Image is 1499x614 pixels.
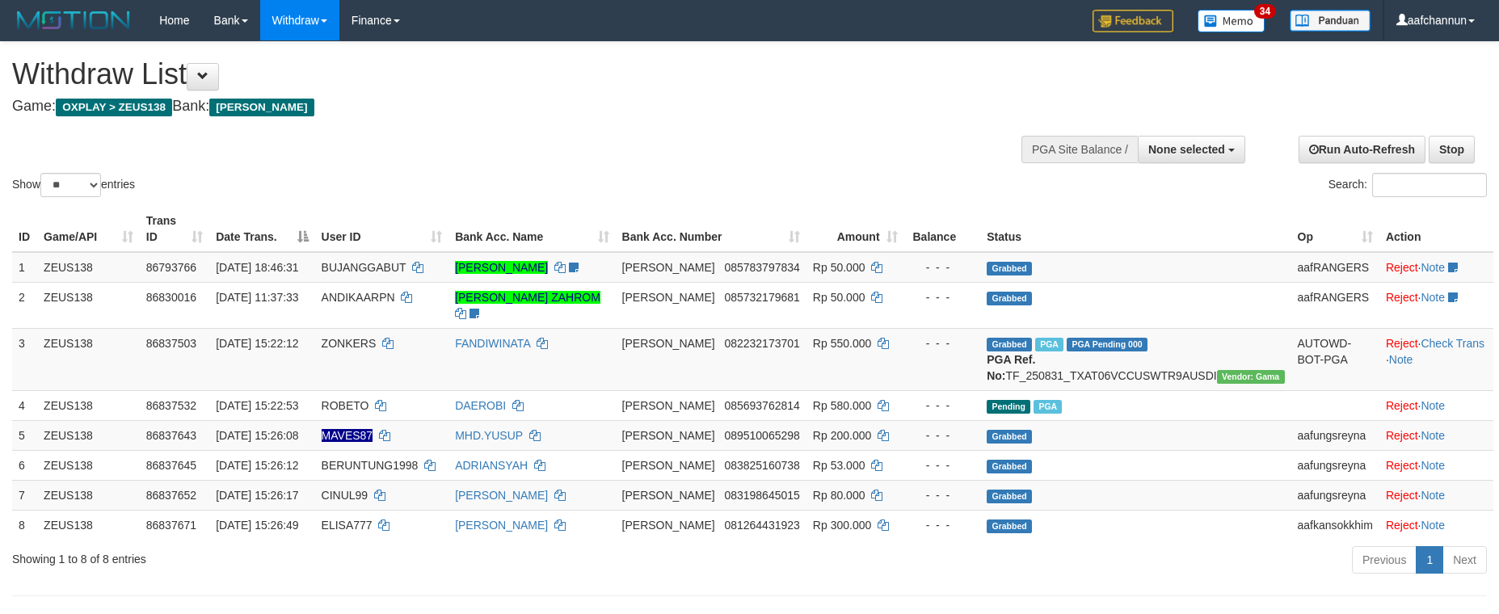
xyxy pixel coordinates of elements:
[455,337,530,350] a: FANDIWINATA
[622,489,715,502] span: [PERSON_NAME]
[1421,291,1445,304] a: Note
[724,519,799,532] span: Copy 081264431923 to clipboard
[1138,136,1245,163] button: None selected
[1379,510,1493,540] td: ·
[1352,546,1417,574] a: Previous
[1386,337,1418,350] a: Reject
[1328,173,1487,197] label: Search:
[911,397,975,414] div: - - -
[813,337,871,350] span: Rp 550.000
[315,206,449,252] th: User ID: activate to sort column ascending
[146,399,196,412] span: 86837532
[813,429,871,442] span: Rp 200.000
[322,519,373,532] span: ELISA777
[987,292,1032,305] span: Grabbed
[622,459,715,472] span: [PERSON_NAME]
[1386,399,1418,412] a: Reject
[216,399,298,412] span: [DATE] 15:22:53
[12,252,37,283] td: 1
[37,328,140,390] td: ZEUS138
[1291,450,1379,480] td: aafungsreyna
[813,519,871,532] span: Rp 300.000
[12,510,37,540] td: 8
[987,490,1032,503] span: Grabbed
[1379,450,1493,480] td: ·
[1421,489,1445,502] a: Note
[911,487,975,503] div: - - -
[12,545,613,567] div: Showing 1 to 8 of 8 entries
[1148,143,1225,156] span: None selected
[1291,328,1379,390] td: AUTOWD-BOT-PGA
[622,429,715,442] span: [PERSON_NAME]
[455,261,548,274] a: [PERSON_NAME]
[209,99,314,116] span: [PERSON_NAME]
[1421,459,1445,472] a: Note
[724,429,799,442] span: Copy 089510065298 to clipboard
[622,261,715,274] span: [PERSON_NAME]
[1379,252,1493,283] td: ·
[1291,510,1379,540] td: aafkansokkhim
[1198,10,1265,32] img: Button%20Memo.svg
[987,338,1032,351] span: Grabbed
[987,400,1030,414] span: Pending
[37,390,140,420] td: ZEUS138
[1386,519,1418,532] a: Reject
[146,459,196,472] span: 86837645
[622,337,715,350] span: [PERSON_NAME]
[37,450,140,480] td: ZEUS138
[987,460,1032,473] span: Grabbed
[37,282,140,328] td: ZEUS138
[12,328,37,390] td: 3
[322,399,369,412] span: ROBETO
[146,261,196,274] span: 86793766
[1386,459,1418,472] a: Reject
[146,291,196,304] span: 86830016
[322,429,373,442] span: Nama rekening ada tanda titik/strip, harap diedit
[904,206,981,252] th: Balance
[724,291,799,304] span: Copy 085732179681 to clipboard
[455,519,548,532] a: [PERSON_NAME]
[980,206,1291,252] th: Status
[1421,429,1445,442] a: Note
[724,261,799,274] span: Copy 085783797834 to clipboard
[37,420,140,450] td: ZEUS138
[56,99,172,116] span: OXPLAY > ZEUS138
[1291,206,1379,252] th: Op: activate to sort column ascending
[987,262,1032,275] span: Grabbed
[911,335,975,351] div: - - -
[622,399,715,412] span: [PERSON_NAME]
[1290,10,1371,32] img: panduan.png
[322,337,377,350] span: ZONKERS
[1442,546,1487,574] a: Next
[1389,353,1413,366] a: Note
[216,291,298,304] span: [DATE] 11:37:33
[12,480,37,510] td: 7
[1379,328,1493,390] td: · ·
[987,430,1032,444] span: Grabbed
[616,206,806,252] th: Bank Acc. Number: activate to sort column ascending
[146,519,196,532] span: 86837671
[1067,338,1147,351] span: PGA Pending
[724,489,799,502] span: Copy 083198645015 to clipboard
[455,459,528,472] a: ADRIANSYAH
[455,291,600,304] a: [PERSON_NAME] ZAHROM
[12,420,37,450] td: 5
[1035,338,1063,351] span: Marked by aafRornrotha
[455,429,523,442] a: MHD.YUSUP
[1021,136,1138,163] div: PGA Site Balance /
[911,289,975,305] div: - - -
[216,519,298,532] span: [DATE] 15:26:49
[813,261,865,274] span: Rp 50.000
[146,429,196,442] span: 86837643
[209,206,314,252] th: Date Trans.: activate to sort column descending
[813,291,865,304] span: Rp 50.000
[12,173,135,197] label: Show entries
[1291,282,1379,328] td: aafRANGERS
[216,337,298,350] span: [DATE] 15:22:12
[622,291,715,304] span: [PERSON_NAME]
[1416,546,1443,574] a: 1
[911,427,975,444] div: - - -
[12,58,983,90] h1: Withdraw List
[12,390,37,420] td: 4
[980,328,1291,390] td: TF_250831_TXAT06VCCUSWTR9AUSDI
